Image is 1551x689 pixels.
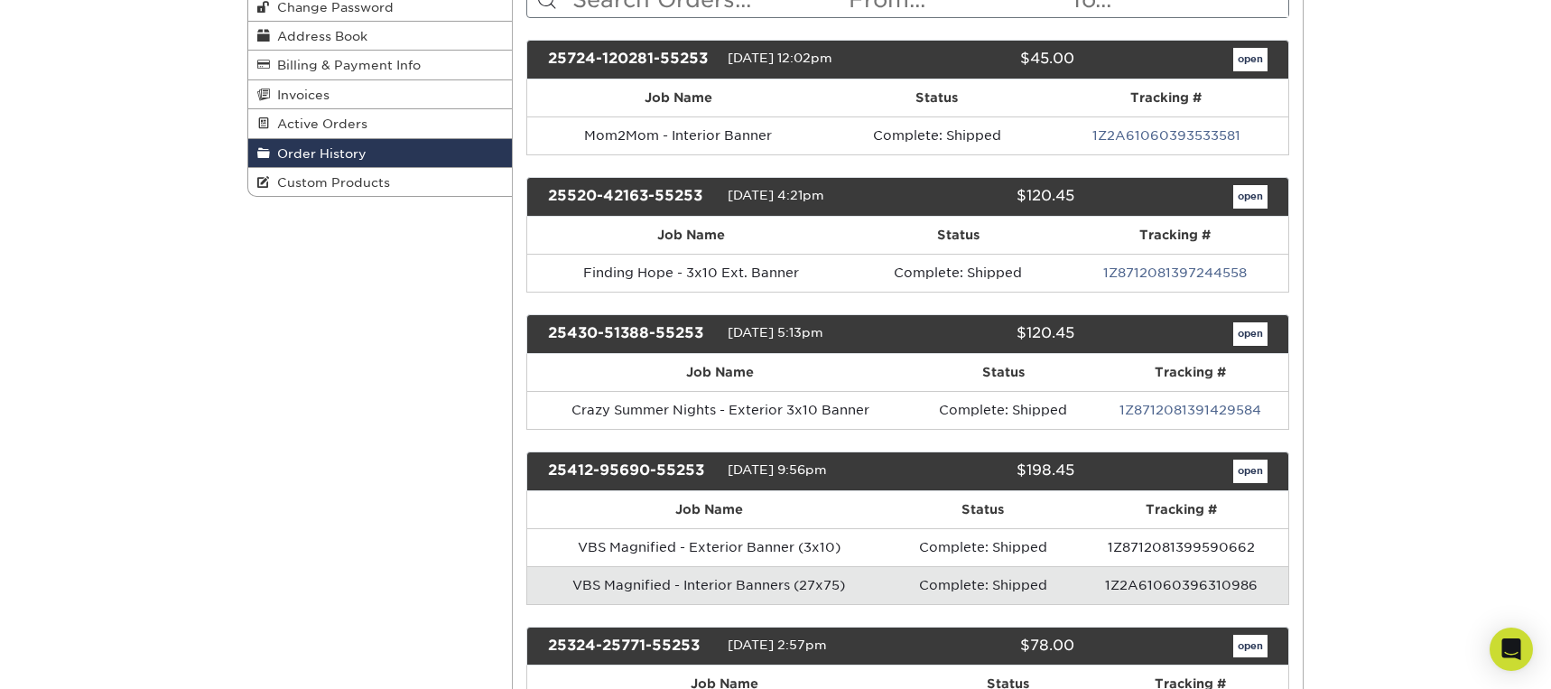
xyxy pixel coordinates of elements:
div: 25412-95690-55253 [534,460,728,483]
td: Finding Hope - 3x10 Ext. Banner [527,254,856,292]
th: Tracking # [1092,354,1288,391]
div: 25724-120281-55253 [534,48,728,71]
th: Tracking # [1061,217,1288,254]
th: Status [856,217,1062,254]
div: $120.45 [894,322,1087,346]
span: [DATE] 2:57pm [728,638,827,652]
td: Complete: Shipped [891,566,1074,604]
a: Active Orders [248,109,512,138]
div: 25324-25771-55253 [534,635,728,658]
a: open [1233,460,1268,483]
span: [DATE] 12:02pm [728,51,832,65]
a: Invoices [248,80,512,109]
span: Address Book [270,29,367,43]
td: Complete: Shipped [891,528,1074,566]
td: Complete: Shipped [914,391,1092,429]
span: Billing & Payment Info [270,58,421,72]
a: 1Z8712081397244558 [1103,265,1247,280]
th: Job Name [527,217,856,254]
td: Mom2Mom - Interior Banner [527,116,830,154]
span: Invoices [270,88,330,102]
td: VBS Magnified - Interior Banners (27x75) [527,566,892,604]
span: Order History [270,146,367,161]
th: Status [914,354,1092,391]
th: Status [830,79,1045,116]
a: Billing & Payment Info [248,51,512,79]
div: $78.00 [894,635,1087,658]
span: Custom Products [270,175,390,190]
a: open [1233,185,1268,209]
span: [DATE] 4:21pm [728,188,824,202]
div: Open Intercom Messenger [1490,628,1533,671]
a: Custom Products [248,168,512,196]
div: 25520-42163-55253 [534,185,728,209]
a: 1Z8712081391429584 [1119,403,1261,417]
a: 1Z2A61060393533581 [1092,128,1240,143]
a: Address Book [248,22,512,51]
td: Complete: Shipped [856,254,1062,292]
td: VBS Magnified - Exterior Banner (3x10) [527,528,892,566]
div: $120.45 [894,185,1087,209]
a: open [1233,48,1268,71]
th: Job Name [527,491,892,528]
th: Job Name [527,79,830,116]
a: Order History [248,139,512,168]
th: Tracking # [1045,79,1288,116]
td: Complete: Shipped [830,116,1045,154]
td: Crazy Summer Nights - Exterior 3x10 Banner [527,391,914,429]
span: [DATE] 9:56pm [728,462,827,477]
th: Tracking # [1074,491,1288,528]
span: Active Orders [270,116,367,131]
a: open [1233,322,1268,346]
a: open [1233,635,1268,658]
div: 25430-51388-55253 [534,322,728,346]
td: 1Z2A61060396310986 [1074,566,1288,604]
div: $45.00 [894,48,1087,71]
th: Job Name [527,354,914,391]
span: [DATE] 5:13pm [728,325,823,340]
td: 1Z8712081399590662 [1074,528,1288,566]
div: $198.45 [894,460,1087,483]
th: Status [891,491,1074,528]
iframe: Google Customer Reviews [5,634,153,683]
